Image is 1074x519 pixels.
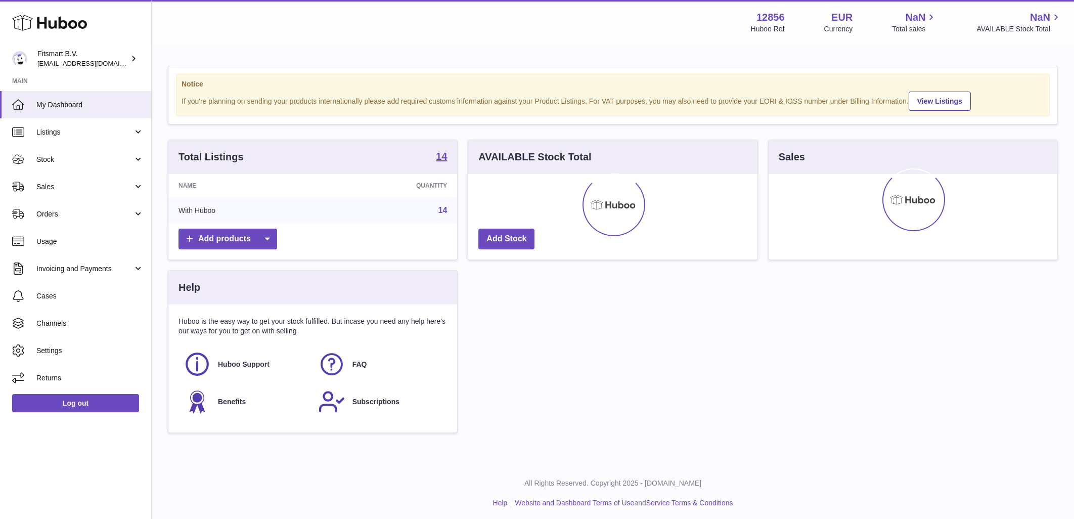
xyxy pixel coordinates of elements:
span: Huboo Support [218,360,270,369]
div: Fitsmart B.V. [37,49,128,68]
div: Huboo Ref [751,24,785,34]
span: Invoicing and Payments [36,264,133,274]
a: View Listings [909,92,971,111]
span: Benefits [218,397,246,407]
a: FAQ [318,351,442,378]
a: Help [493,499,508,507]
a: Website and Dashboard Terms of Use [515,499,634,507]
span: Returns [36,373,144,383]
strong: Notice [182,79,1044,89]
span: Subscriptions [352,397,399,407]
h3: Help [178,281,200,294]
a: 14 [438,206,447,214]
h3: Sales [779,150,805,164]
li: and [511,498,733,508]
span: Total sales [892,24,937,34]
a: Add Stock [478,229,534,249]
a: Subscriptions [318,388,442,415]
span: Stock [36,155,133,164]
span: [EMAIL_ADDRESS][DOMAIN_NAME] [37,59,149,67]
a: NaN AVAILABLE Stock Total [976,11,1062,34]
span: Cases [36,291,144,301]
span: Listings [36,127,133,137]
a: NaN Total sales [892,11,937,34]
span: Sales [36,182,133,192]
a: Benefits [184,388,308,415]
img: internalAdmin-12856@internal.huboo.com [12,51,27,66]
span: Channels [36,319,144,328]
h3: AVAILABLE Stock Total [478,150,591,164]
span: My Dashboard [36,100,144,110]
a: Log out [12,394,139,412]
span: Settings [36,346,144,356]
strong: 12856 [756,11,785,24]
a: Add products [178,229,277,249]
div: If you're planning on sending your products internationally please add required customs informati... [182,90,1044,111]
td: With Huboo [168,197,321,224]
strong: EUR [831,11,853,24]
span: Usage [36,237,144,246]
span: Orders [36,209,133,219]
span: NaN [1030,11,1050,24]
a: Service Terms & Conditions [646,499,733,507]
span: NaN [905,11,925,24]
p: All Rights Reserved. Copyright 2025 - [DOMAIN_NAME] [160,479,1066,488]
p: Huboo is the easy way to get your stock fulfilled. But incase you need any help here's our ways f... [178,317,447,336]
th: Name [168,174,321,197]
h3: Total Listings [178,150,244,164]
div: Currency [824,24,853,34]
a: Huboo Support [184,351,308,378]
strong: 14 [436,151,447,161]
th: Quantity [321,174,457,197]
a: 14 [436,151,447,163]
span: AVAILABLE Stock Total [976,24,1062,34]
span: FAQ [352,360,367,369]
